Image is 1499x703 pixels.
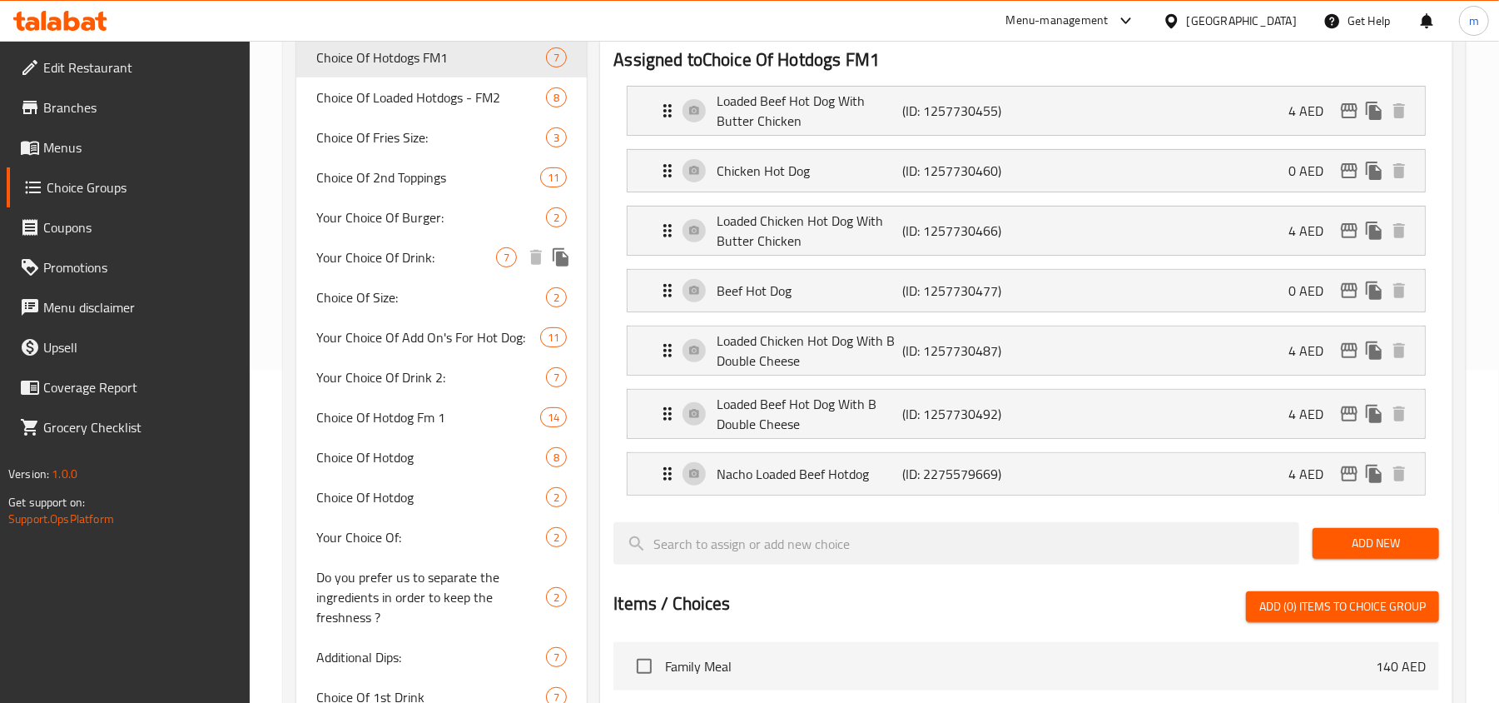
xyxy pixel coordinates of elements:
span: Choice Of 2nd Toppings [316,167,540,187]
p: Loaded Chicken Hot Dog With B Double Cheese [717,331,902,371]
div: Expand [628,453,1425,495]
span: Version: [8,463,49,485]
div: Menu-management [1006,11,1109,31]
li: Expand [613,142,1439,199]
p: (ID: 1257730460) [903,161,1027,181]
span: Your Choice Of Drink: [316,247,496,267]
span: Choice Of Hotdog [316,487,546,507]
span: Branches [43,97,237,117]
button: duplicate [1362,218,1387,243]
a: Branches [7,87,251,127]
div: Choice Of Loaded Hotdogs - FM28 [296,77,587,117]
button: duplicate [1362,98,1387,123]
span: 2 [547,530,566,546]
div: Choices [546,207,567,227]
div: Choices [496,247,517,267]
li: Expand [613,319,1439,382]
button: edit [1337,461,1362,486]
span: Grocery Checklist [43,417,237,437]
div: Choices [546,447,567,467]
li: Expand [613,446,1439,502]
p: Beef Hot Dog [717,281,902,301]
span: 2 [547,210,566,226]
button: edit [1337,218,1362,243]
button: duplicate [548,245,573,270]
span: Add New [1326,533,1426,554]
p: (ID: 1257730492) [903,404,1027,424]
div: [GEOGRAPHIC_DATA] [1187,12,1297,30]
div: Your Choice Of Add On's For Hot Dog:11 [296,317,587,357]
span: Menu disclaimer [43,297,237,317]
span: 11 [541,330,566,346]
button: edit [1337,98,1362,123]
span: Choice Of Size: [316,287,546,307]
div: Your Choice Of:2 [296,517,587,557]
li: Expand [613,262,1439,319]
button: delete [1387,461,1412,486]
span: 7 [547,370,566,386]
span: 8 [547,90,566,106]
button: delete [1387,158,1412,183]
li: Expand [613,79,1439,142]
span: Choice Of Hotdog Fm 1 [316,407,540,427]
div: Choices [546,487,567,507]
span: Menus [43,137,237,157]
div: Choices [540,327,567,347]
span: Family Meal [665,656,1376,676]
p: Chicken Hot Dog [717,161,902,181]
div: Choices [546,647,567,667]
li: Expand [613,199,1439,262]
p: Nacho Loaded Beef Hotdog [717,464,902,484]
span: 8 [547,450,566,466]
span: Get support on: [8,491,85,513]
button: delete [1387,98,1412,123]
p: 4 AED [1288,221,1337,241]
span: 1.0.0 [52,463,77,485]
button: Add (0) items to choice group [1246,591,1439,622]
span: 7 [547,650,566,666]
a: Coupons [7,207,251,247]
a: Edit Restaurant [7,47,251,87]
button: delete [1387,278,1412,303]
button: edit [1337,338,1362,363]
p: (ID: 1257730455) [903,101,1027,121]
span: 11 [541,170,566,186]
span: 2 [547,590,566,606]
span: 7 [547,50,566,66]
span: Your Choice Of Burger: [316,207,546,227]
button: Add New [1313,528,1439,559]
span: Your Choice Of: [316,527,546,547]
button: edit [1337,401,1362,426]
p: 0 AED [1288,281,1337,301]
div: Expand [628,327,1425,375]
span: 3 [547,130,566,146]
a: Menus [7,127,251,167]
p: Loaded Beef Hot Dog With Butter Chicken [717,91,902,131]
button: edit [1337,278,1362,303]
div: Your Choice Of Drink:7deleteduplicate [296,237,587,277]
div: Expand [628,150,1425,192]
button: delete [1387,218,1412,243]
div: Your Choice Of Drink 2:7 [296,357,587,397]
div: Choices [546,587,567,607]
button: duplicate [1362,401,1387,426]
p: 4 AED [1288,101,1337,121]
div: Expand [628,270,1425,312]
span: m [1469,12,1479,30]
span: Additional Dips: [316,647,546,667]
span: Choice Of Fries Size: [316,127,546,147]
button: edit [1337,158,1362,183]
div: Choice Of Hotdog Fm 114 [296,397,587,437]
div: Expand [628,390,1425,438]
div: Choices [546,127,567,147]
span: Edit Restaurant [43,57,237,77]
div: Additional Dips:7 [296,637,587,677]
p: 0 AED [1288,161,1337,181]
input: search [613,522,1299,565]
span: Choice Of Hotdog [316,447,546,467]
div: Choice Of Fries Size:3 [296,117,587,157]
button: delete [524,245,548,270]
button: delete [1387,338,1412,363]
button: duplicate [1362,158,1387,183]
p: (ID: 2275579669) [903,464,1027,484]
